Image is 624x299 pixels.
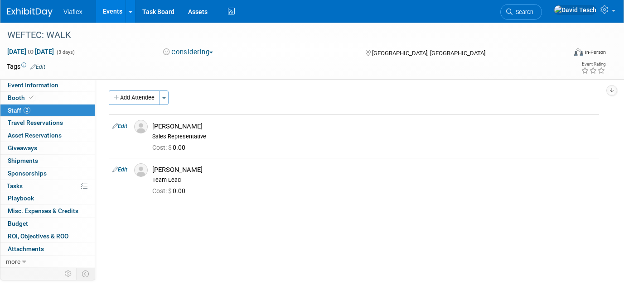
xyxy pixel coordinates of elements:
[585,49,606,56] div: In-Person
[8,144,37,152] span: Giveaways
[513,9,533,15] span: Search
[0,155,95,167] a: Shipments
[0,104,95,117] a: Staff2
[0,79,95,91] a: Event Information
[4,27,555,43] div: WEFTEC: WALK
[0,192,95,204] a: Playbook
[152,144,173,151] span: Cost: $
[8,157,38,164] span: Shipments
[574,48,583,56] img: Format-Inperson.png
[581,62,605,66] div: Event Rating
[134,163,148,177] img: Associate-Profile-5.png
[7,47,54,56] span: [DATE] [DATE]
[8,233,68,240] span: ROI, Objectives & ROO
[0,230,95,242] a: ROI, Objectives & ROO
[6,258,20,265] span: more
[26,48,35,55] span: to
[0,256,95,268] a: more
[0,180,95,192] a: Tasks
[24,107,30,114] span: 2
[160,47,217,57] button: Considering
[112,123,127,129] a: Edit
[77,268,95,280] td: Toggle Event Tabs
[518,47,606,61] div: Event Format
[29,95,34,100] i: Booth reservation complete
[500,4,542,20] a: Search
[8,170,47,177] span: Sponsorships
[0,117,95,129] a: Travel Reservations
[8,220,28,227] span: Budget
[8,94,35,101] span: Booth
[152,166,595,174] div: [PERSON_NAME]
[152,187,189,195] span: 0.00
[30,64,45,70] a: Edit
[7,182,23,190] span: Tasks
[8,81,58,89] span: Event Information
[152,133,595,140] div: Sales Representative
[112,166,127,173] a: Edit
[7,8,53,17] img: ExhibitDay
[0,205,95,217] a: Misc. Expenses & Credits
[61,268,77,280] td: Personalize Event Tab Strip
[152,122,595,131] div: [PERSON_NAME]
[8,207,78,214] span: Misc. Expenses & Credits
[56,49,75,55] span: (3 days)
[0,92,95,104] a: Booth
[63,8,82,15] span: Viaflex
[134,120,148,133] img: Associate-Profile-5.png
[0,167,95,180] a: Sponsorships
[152,176,595,184] div: Team Lead
[8,245,44,252] span: Attachments
[8,119,63,126] span: Travel Reservations
[372,50,485,57] span: [GEOGRAPHIC_DATA], [GEOGRAPHIC_DATA]
[109,90,160,105] button: Add Attendee
[152,187,173,195] span: Cost: $
[0,129,95,142] a: Asset Reservations
[7,62,45,71] td: Tags
[8,195,34,202] span: Playbook
[0,142,95,154] a: Giveaways
[152,144,189,151] span: 0.00
[8,132,62,139] span: Asset Reservations
[0,243,95,255] a: Attachments
[554,5,597,15] img: David Tesch
[8,107,30,114] span: Staff
[0,218,95,230] a: Budget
